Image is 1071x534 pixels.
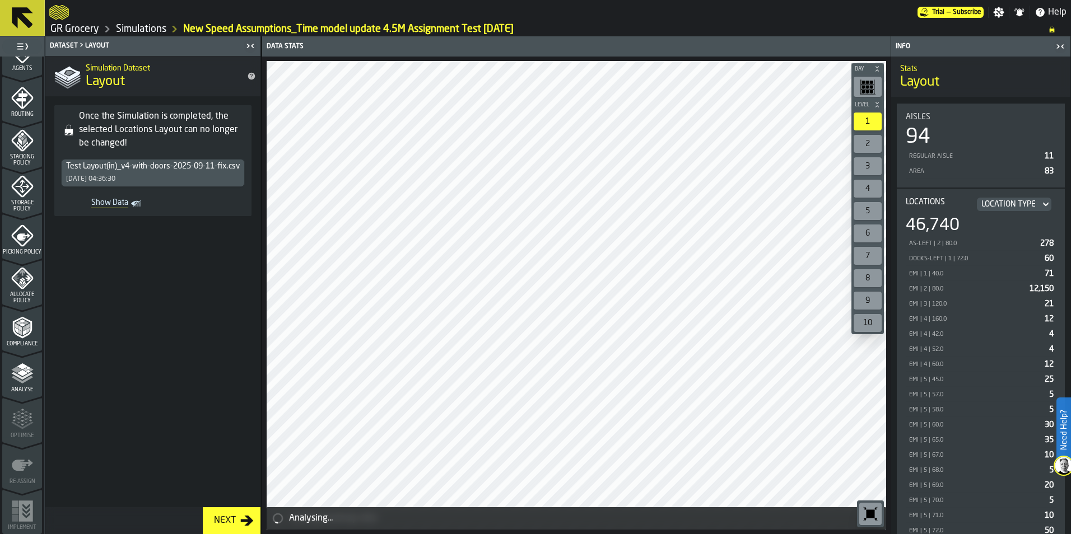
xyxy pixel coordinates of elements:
span: Help [1048,6,1067,19]
div: button-toolbar-undefined [851,177,884,200]
div: Regular Aisle [908,153,1040,160]
li: menu Stacking Policy [2,122,42,167]
span: 20 [1045,481,1054,489]
span: Trial [932,8,944,16]
div: StatList-item-EMI | 1 | 40.0 [906,266,1056,281]
span: 10 [1045,451,1054,459]
span: 10 [1045,512,1054,519]
span: 60 [1045,255,1054,263]
span: Picking Policy [2,249,42,255]
div: DropdownMenuValue-LOCATION_RACKING_TYPE [981,200,1036,209]
div: button-toolbar-undefined [851,110,884,133]
li: menu Picking Policy [2,214,42,259]
div: StatList-item-EMI | 4 | 60.0 [906,357,1056,372]
div: Analysing... [289,512,882,525]
nav: Breadcrumb [49,22,1067,36]
div: DOCKS-LEFT | 1 | 72.0 [908,255,1040,263]
span: Storage Policy [2,200,42,212]
div: EMI | 5 | 57.0 [908,391,1045,399]
li: menu Re-assign [2,443,42,488]
div: DropdownMenuValue-LOCATION_RACKING_TYPE [975,198,1054,211]
div: button-toolbar-undefined [857,500,884,527]
span: 12,150 [1030,285,1054,293]
span: Routing [2,111,42,118]
div: Area [908,168,1040,175]
div: StatList-item-EMI | 4 | 160.0 [906,311,1056,326]
span: 5 [1049,496,1054,504]
span: 12 [1045,360,1054,368]
div: Data Stats [264,43,578,50]
li: menu Allocate Policy [2,260,42,305]
div: 6 [854,224,882,242]
li: menu Analyse [2,352,42,396]
div: StatList-item-EMI | 4 | 52.0 [906,341,1056,357]
div: 10 [854,314,882,332]
span: 5 [1049,406,1054,414]
div: 3 [854,157,882,175]
div: StatList-item-Area [906,163,1056,179]
header: Info [891,36,1070,57]
div: EMI | 5 | 58.0 [908,406,1045,414]
span: Layout [86,73,125,91]
div: Menu Subscription [918,7,984,18]
div: StatList-item-Regular Aisle [906,148,1056,163]
div: button-toolbar-undefined [851,155,884,177]
div: Dataset > Layout [48,42,243,50]
div: 94 [906,126,930,148]
div: AS-LEFT | 2 | 80.0 [908,240,1036,247]
label: button-toggle-Settings [989,7,1009,18]
div: EMI | 4 | 52.0 [908,346,1045,353]
span: Level [853,102,872,108]
span: 83 [1045,167,1054,175]
span: 21 [1045,300,1054,308]
span: 5 [1049,391,1054,399]
div: EMI | 4 | 160.0 [908,316,1040,323]
span: Bay [853,66,872,72]
div: title-Layout [891,57,1070,97]
div: EMI | 5 | 70.0 [908,497,1045,504]
div: StatList-item-EMI | 3 | 120.0 [906,296,1056,311]
div: 5 [854,202,882,220]
svg: Reset zoom and position [862,505,879,523]
span: Allocate Policy [2,292,42,304]
span: 278 [1040,240,1054,247]
div: button-toolbar-undefined [851,200,884,222]
span: 25 [1045,376,1054,383]
span: 4 [1049,345,1054,353]
div: Info [893,43,1053,50]
label: button-toggle-Toggle Full Menu [2,39,42,54]
div: EMI | 1 | 40.0 [908,270,1040,278]
div: StatList-item-EMI | 5 | 68.0 [906,462,1056,477]
div: EMI | 5 | 68.0 [908,467,1045,474]
span: 11 [1045,152,1054,160]
div: StatList-item-EMI | 4 | 42.0 [906,326,1056,341]
span: — [947,8,951,16]
span: Agents [2,65,42,72]
div: Title [906,113,1056,121]
li: menu Agents [2,30,42,75]
div: EMI | 5 | 45.0 [908,376,1040,383]
div: button-toolbar-undefined [851,289,884,312]
span: 5 [1049,466,1054,474]
div: 4 [854,180,882,198]
a: logo-header [49,2,69,22]
span: Implement [2,524,42,531]
span: Re-assign [2,479,42,485]
div: EMI | 5 | 65.0 [908,437,1040,444]
div: 2 [854,135,882,153]
div: StatList-item-DOCKS-LEFT | 1 | 72.0 [906,251,1056,266]
div: StatList-item-EMI | 5 | 65.0 [906,432,1056,447]
div: EMI | 5 | 71.0 [908,512,1040,519]
div: Title [906,198,1056,211]
button: button-Next [203,507,260,534]
a: logo-header [269,505,332,527]
div: StatList-item-EMI | 5 | 67.0 [906,447,1056,462]
h2: Sub Title [900,62,1061,73]
div: StatList-item-EMI | 2 | 80.0 [906,281,1056,296]
div: 9 [854,292,882,310]
div: button-toolbar-undefined [851,222,884,245]
div: EMI | 5 | 67.0 [908,452,1040,459]
label: button-toggle-Notifications [1009,7,1030,18]
span: 12 [1045,315,1054,323]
